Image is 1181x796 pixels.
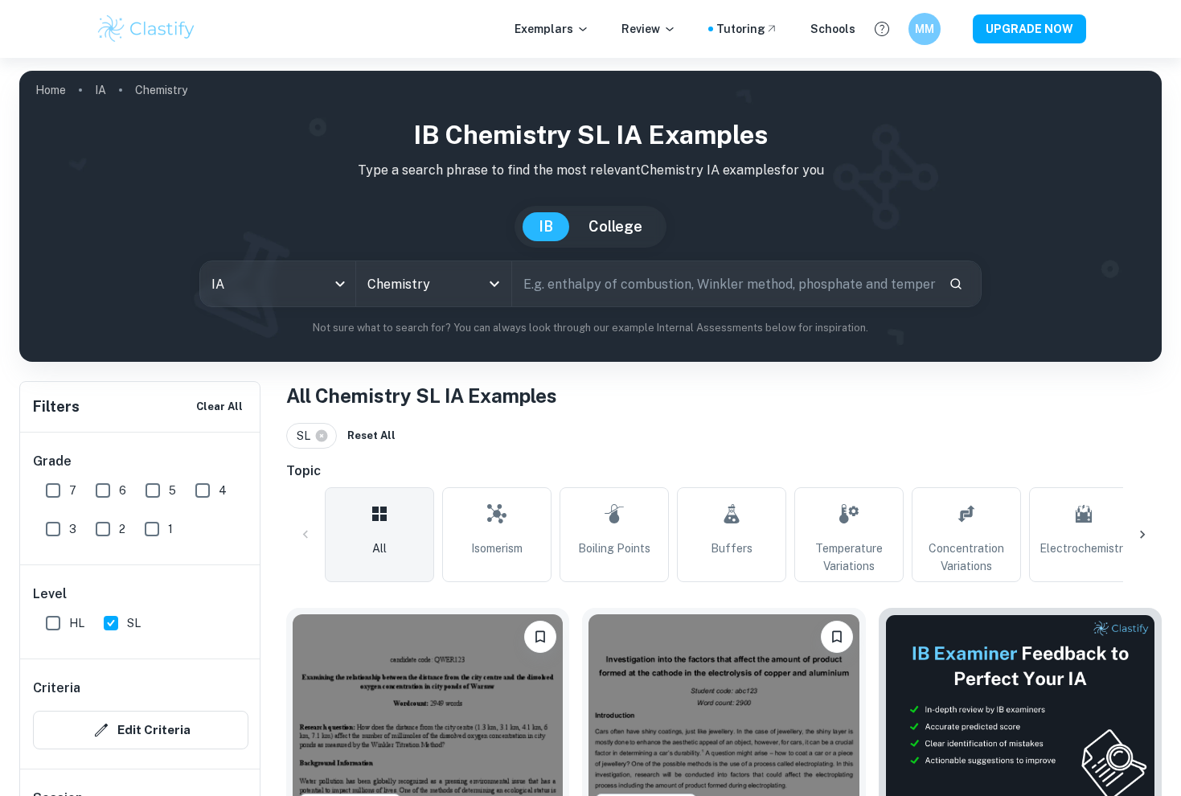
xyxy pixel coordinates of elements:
button: College [572,212,658,241]
button: Help and Feedback [868,15,896,43]
button: Bookmark [821,621,853,653]
p: Exemplars [515,20,589,38]
h6: Grade [33,452,248,471]
h6: Criteria [33,679,80,698]
a: IA [95,79,106,101]
input: E.g. enthalpy of combustion, Winkler method, phosphate and temperature... [512,261,935,306]
span: SL [127,614,141,632]
h6: Filters [33,396,80,418]
button: MM [908,13,941,45]
button: Clear All [192,395,247,419]
a: Tutoring [716,20,778,38]
img: profile cover [19,71,1162,362]
p: Review [621,20,676,38]
button: Bookmark [524,621,556,653]
p: Not sure what to search for? You can always look through our example Internal Assessments below f... [32,320,1149,336]
span: 5 [169,482,176,499]
span: All [372,540,387,557]
span: SL [297,427,318,445]
p: Type a search phrase to find the most relevant Chemistry IA examples for you [32,161,1149,180]
span: 4 [219,482,227,499]
span: 3 [69,520,76,538]
span: 2 [119,520,125,538]
img: Clastify logo [96,13,198,45]
button: IB [523,212,569,241]
h1: IB Chemistry SL IA examples [32,116,1149,154]
span: 1 [168,520,173,538]
span: 7 [69,482,76,499]
h6: MM [915,20,933,38]
div: SL [286,423,337,449]
button: UPGRADE NOW [973,14,1086,43]
button: Reset All [343,424,400,448]
span: 6 [119,482,126,499]
a: Home [35,79,66,101]
span: Concentration Variations [919,540,1014,575]
button: Search [942,270,970,297]
span: Buffers [711,540,752,557]
button: Open [483,273,506,295]
p: Chemistry [135,81,187,99]
span: Electrochemistry [1040,540,1129,557]
h1: All Chemistry SL IA Examples [286,381,1162,410]
div: IA [200,261,355,306]
h6: Level [33,585,248,604]
a: Schools [810,20,855,38]
button: Edit Criteria [33,711,248,749]
h6: Topic [286,462,1162,481]
span: HL [69,614,84,632]
span: Isomerism [471,540,523,557]
span: Temperature Variations [802,540,896,575]
span: Boiling Points [578,540,650,557]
